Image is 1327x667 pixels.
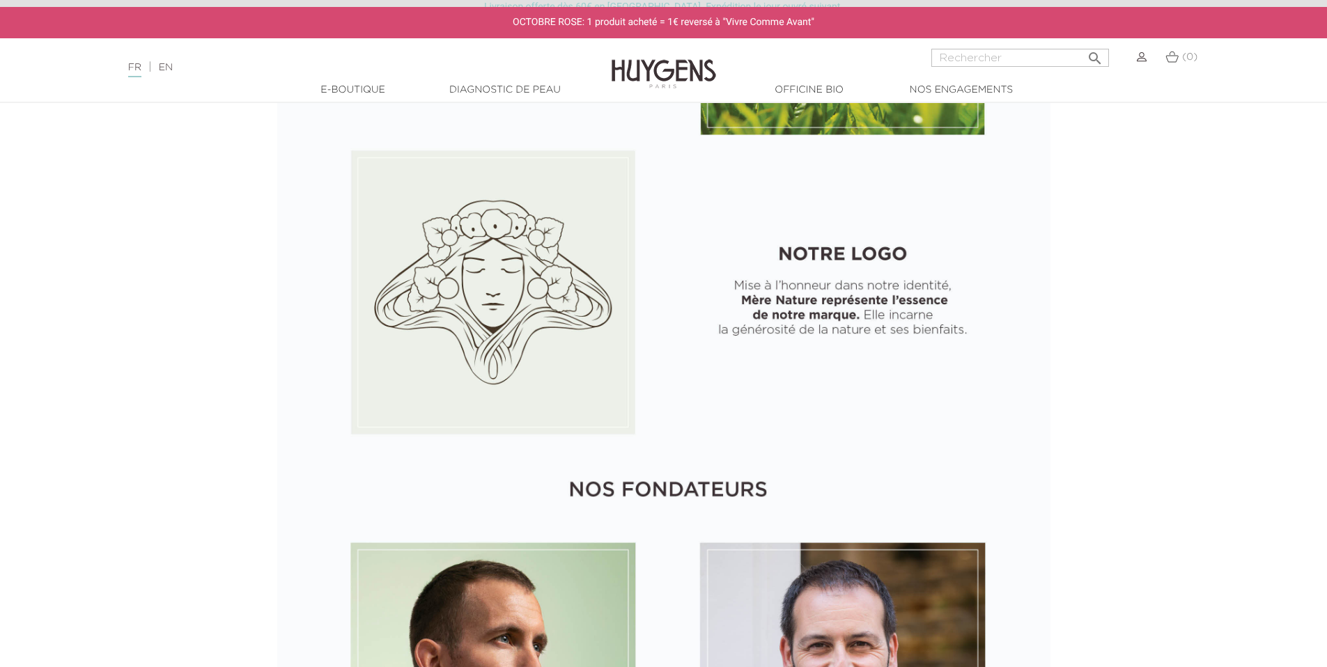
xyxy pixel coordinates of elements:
span: (0) [1182,52,1197,62]
a: FR [128,63,141,77]
a: E-Boutique [284,83,423,97]
a: Officine Bio [740,83,879,97]
img: Huygens [612,37,716,91]
a: EN [159,63,173,72]
a: Diagnostic de peau [435,83,575,97]
button:  [1082,45,1108,63]
div: | [121,59,543,76]
i:  [1087,46,1103,63]
a: Nos engagements [892,83,1031,97]
input: Rechercher [931,49,1109,67]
